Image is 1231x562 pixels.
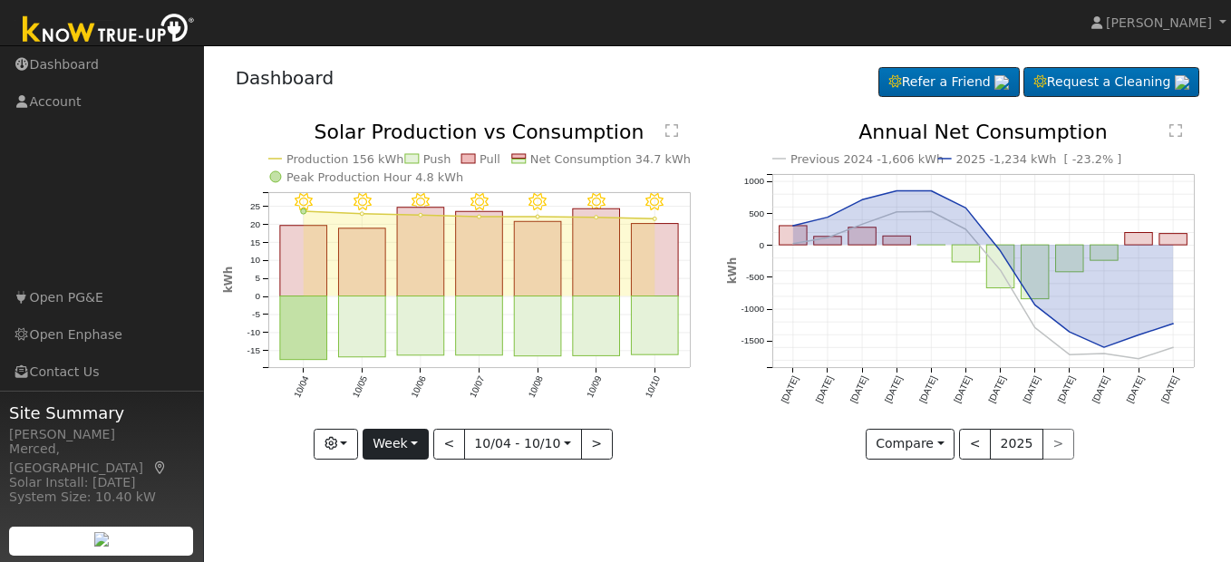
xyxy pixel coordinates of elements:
text: 25 [249,201,260,211]
circle: onclick="" [858,197,866,204]
circle: onclick="" [1066,352,1073,359]
img: retrieve [94,532,109,547]
text: Net Consumption 34.7 kWh [530,152,691,166]
text: Solar Production vs Consumption [314,121,644,143]
img: retrieve [994,75,1009,90]
rect: onclick="" [987,245,1015,287]
circle: onclick="" [1100,344,1108,351]
rect: onclick="" [848,228,877,245]
text: [DATE] [1056,374,1077,404]
text: 0 [759,240,764,250]
rect: onclick="" [338,228,385,296]
text: -1500 [741,336,764,346]
text: 10/04 [292,374,311,400]
span: [PERSON_NAME] [1106,15,1212,30]
rect: onclick="" [814,237,842,245]
span: Site Summary [9,401,194,425]
div: System Size: 10.40 kW [9,488,194,507]
text: Annual Net Consumption [858,121,1108,143]
button: 10/04 - 10/10 [464,429,582,460]
button: < [433,429,465,460]
text:  [665,123,678,138]
a: Map [152,460,169,475]
img: retrieve [1175,75,1189,90]
a: Dashboard [236,67,334,89]
rect: onclick="" [279,296,326,360]
rect: onclick="" [631,296,678,355]
text: 10 [249,256,260,266]
text: 10/08 [526,374,545,400]
rect: onclick="" [397,296,444,355]
text: [DATE] [1125,374,1146,404]
rect: onclick="" [631,224,678,296]
a: Refer a Friend [878,67,1020,98]
text: [DATE] [1159,374,1180,404]
circle: onclick="" [858,221,866,228]
button: 2025 [990,429,1043,460]
rect: onclick="" [952,245,980,262]
rect: onclick="" [1090,245,1119,260]
rect: onclick="" [1056,245,1084,272]
i: 10/06 - Clear [412,193,430,211]
circle: onclick="" [824,214,831,221]
circle: onclick="" [824,235,831,242]
circle: onclick="" [997,266,1004,274]
i: 10/04 - MostlyClear [295,193,313,211]
circle: onclick="" [477,215,480,218]
i: 10/09 - Clear [587,193,606,211]
rect: onclick="" [514,222,561,296]
circle: onclick="" [997,247,1004,255]
circle: onclick="" [595,216,598,219]
rect: onclick="" [1022,245,1050,299]
circle: onclick="" [300,208,305,214]
img: Know True-Up [14,10,204,51]
text: Production 156 kWh [286,152,404,166]
rect: onclick="" [1159,234,1187,245]
rect: onclick="" [397,208,444,296]
circle: onclick="" [790,240,797,247]
text: [DATE] [917,374,938,404]
i: 10/08 - Clear [528,193,547,211]
circle: onclick="" [419,214,422,218]
circle: onclick="" [928,188,935,195]
circle: onclick="" [893,188,900,195]
text: 10/09 [585,374,604,400]
i: 10/07 - Clear [470,193,488,211]
rect: onclick="" [883,237,911,246]
text: [DATE] [952,374,973,404]
text: 5 [255,274,260,284]
text: -10 [247,327,260,337]
circle: onclick="" [790,222,797,229]
text: 500 [749,208,764,218]
div: [PERSON_NAME] [9,425,194,444]
text: [DATE] [1090,374,1111,404]
text: -1000 [741,305,764,315]
rect: onclick="" [573,208,620,296]
text: [DATE] [987,374,1008,404]
circle: onclick="" [1170,320,1178,327]
text: [DATE] [848,374,869,404]
text: -500 [746,272,764,282]
rect: onclick="" [455,211,502,296]
div: Solar Install: [DATE] [9,473,194,492]
circle: onclick="" [653,218,656,221]
text: [DATE] [780,374,800,404]
text: -15 [247,345,260,355]
button: > [581,429,613,460]
circle: onclick="" [1032,302,1039,309]
text: 1000 [744,177,765,187]
div: Merced, [GEOGRAPHIC_DATA] [9,440,194,478]
text: Pull [480,152,500,166]
button: Week [363,429,429,460]
circle: onclick="" [1135,332,1142,339]
text: 10/06 [409,374,428,400]
text: 20 [249,219,260,229]
circle: onclick="" [1032,325,1039,332]
text: kWh [222,266,235,294]
button: Compare [866,429,955,460]
rect: onclick="" [1125,233,1153,246]
text: Push [423,152,451,166]
button: < [959,429,991,460]
text: 10/07 [468,374,487,400]
i: 10/10 - Clear [645,193,664,211]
